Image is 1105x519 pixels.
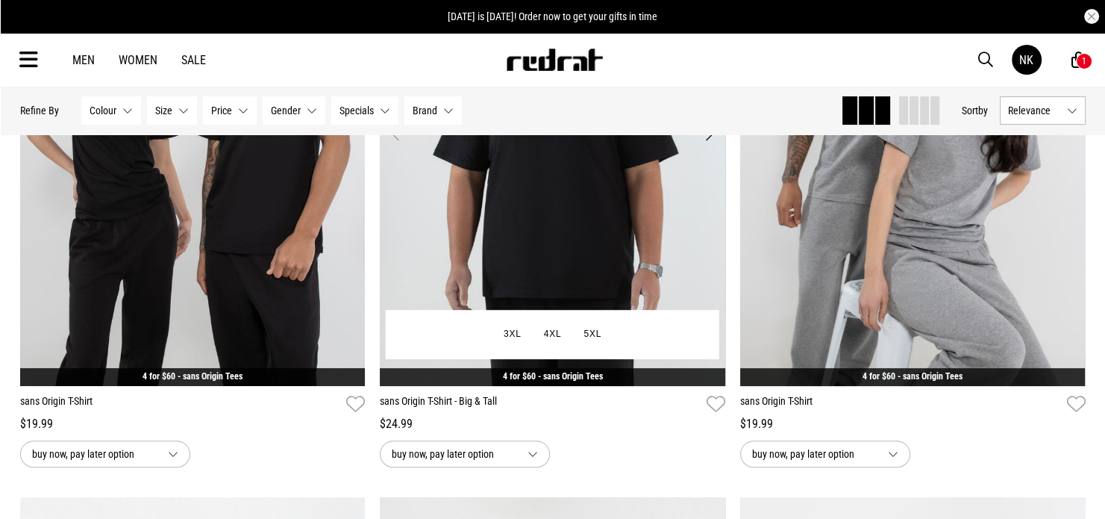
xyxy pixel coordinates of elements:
[20,415,366,433] div: $19.99
[81,96,141,125] button: Colour
[502,371,602,382] a: 4 for $60 - sans Origin Tees
[1071,52,1086,68] a: 1
[740,441,910,467] button: buy now, pay later option
[448,10,657,22] span: [DATE] is [DATE]! Order now to get your gifts in time
[1000,96,1086,125] button: Relevance
[263,96,325,125] button: Gender
[1082,56,1086,66] div: 1
[404,96,462,125] button: Brand
[211,105,232,116] span: Price
[978,105,988,116] span: by
[20,394,341,415] a: sans Origin T-Shirt
[339,105,374,116] span: Specials
[203,96,257,125] button: Price
[572,321,613,348] button: 5XL
[32,445,156,463] span: buy now, pay later option
[143,371,242,382] a: 4 for $60 - sans Origin Tees
[699,126,718,144] button: Next
[392,445,516,463] span: buy now, pay later option
[863,371,962,382] a: 4 for $60 - sans Origin Tees
[740,415,1086,433] div: $19.99
[181,53,206,67] a: Sale
[380,394,701,415] a: sans Origin T-Shirt - Big & Tall
[752,445,876,463] span: buy now, pay later option
[413,105,437,116] span: Brand
[90,105,116,116] span: Colour
[271,105,301,116] span: Gender
[72,53,95,67] a: Men
[387,126,406,144] button: Previous
[1008,105,1061,116] span: Relevance
[331,96,398,125] button: Specials
[147,96,197,125] button: Size
[20,105,59,116] p: Refine By
[740,394,1061,415] a: sans Origin T-Shirt
[533,321,573,348] button: 4XL
[20,441,190,467] button: buy now, pay later option
[1019,53,1033,67] div: NK
[962,102,988,119] button: Sortby
[505,49,604,71] img: Redrat logo
[12,6,57,51] button: Open LiveChat chat widget
[380,415,725,433] div: $24.99
[155,105,172,116] span: Size
[492,321,533,348] button: 3XL
[380,441,550,467] button: buy now, pay later option
[119,53,157,67] a: Women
